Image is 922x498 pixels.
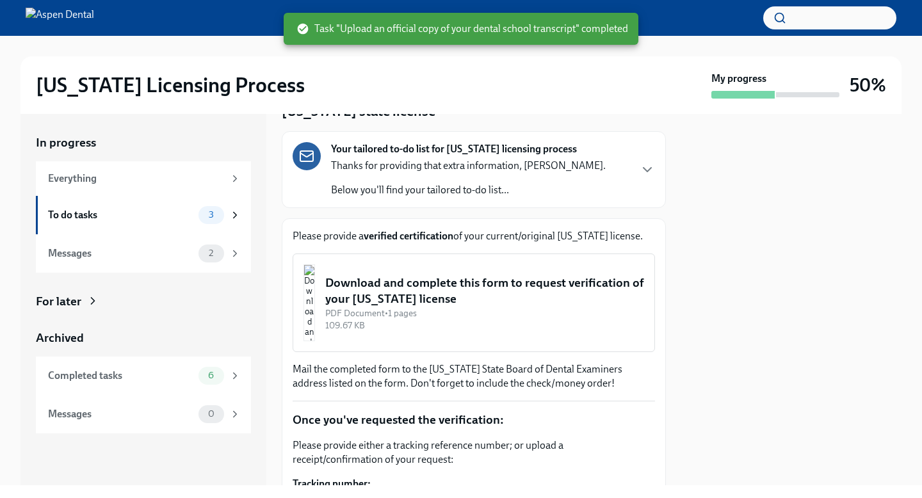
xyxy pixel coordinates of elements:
a: For later [36,293,251,310]
div: For later [36,293,81,310]
div: Messages [48,246,193,261]
p: Please provide a of your current/original [US_STATE] license. [293,229,655,243]
strong: verified certification [364,230,453,242]
span: 3 [201,210,222,220]
a: Messages2 [36,234,251,273]
div: 109.67 KB [325,319,644,332]
p: Once you've requested the verification: [293,412,655,428]
img: Download and complete this form to request verification of your North Carolina license [303,264,315,341]
a: Archived [36,330,251,346]
a: In progress [36,134,251,151]
label: Tracking number: [293,477,655,491]
h3: 50% [850,74,886,97]
h2: [US_STATE] Licensing Process [36,72,305,98]
p: Thanks for providing that extra information, [PERSON_NAME]. [331,159,606,173]
div: Messages [48,407,193,421]
a: To do tasks3 [36,196,251,234]
div: Download and complete this form to request verification of your [US_STATE] license [325,275,644,307]
div: Everything [48,172,224,186]
span: Task "Upload an official copy of your dental school transcript" completed [296,22,628,36]
div: Completed tasks [48,369,193,383]
img: Aspen Dental [26,8,94,28]
a: Everything [36,161,251,196]
span: 0 [200,409,222,419]
strong: Your tailored to-do list for [US_STATE] licensing process [331,142,577,156]
a: Messages0 [36,395,251,433]
a: Completed tasks6 [36,357,251,395]
span: 6 [200,371,222,380]
div: PDF Document • 1 pages [325,307,644,319]
p: Below you'll find your tailored to-do list... [331,183,606,197]
div: To do tasks [48,208,193,222]
button: Download and complete this form to request verification of your [US_STATE] licensePDF Document•1 ... [293,253,655,352]
strong: My progress [711,72,766,86]
p: Please provide either a tracking reference number; or upload a receipt/confirmation of your request: [293,438,655,467]
p: Mail the completed form to the [US_STATE] State Board of Dental Examiners address listed on the f... [293,362,655,390]
span: 2 [201,248,221,258]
